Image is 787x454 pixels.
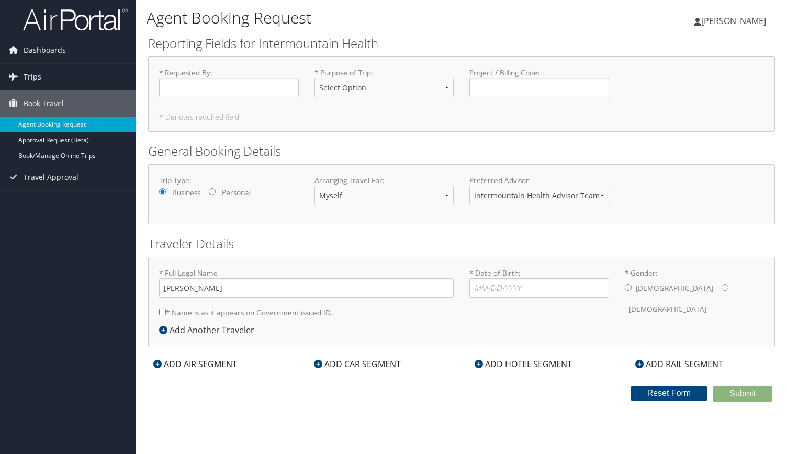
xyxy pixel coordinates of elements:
[629,299,706,319] label: [DEMOGRAPHIC_DATA]
[159,268,454,298] label: * Full Legal Name
[625,268,764,320] label: * Gender:
[722,284,728,291] input: * Gender:[DEMOGRAPHIC_DATA][DEMOGRAPHIC_DATA]
[630,358,728,370] div: ADD RAIL SEGMENT
[159,175,299,186] label: Trip Type:
[469,268,609,298] label: * Date of Birth:
[148,235,775,253] h2: Traveler Details
[631,386,708,401] button: Reset Form
[148,35,775,52] h2: Reporting Fields for Intermountain Health
[713,386,772,402] button: Submit
[469,78,609,97] input: Project / Billing Code:
[159,303,333,322] label: * Name is as it appears on Government issued ID.
[24,90,64,117] span: Book Travel
[636,278,713,298] label: [DEMOGRAPHIC_DATA]
[24,164,78,190] span: Travel Approval
[314,67,454,106] label: * Purpose of Trip :
[148,358,242,370] div: ADD AIR SEGMENT
[469,67,609,97] label: Project / Billing Code :
[309,358,406,370] div: ADD CAR SEGMENT
[469,278,609,298] input: * Date of Birth:
[24,37,66,63] span: Dashboards
[701,15,766,27] span: [PERSON_NAME]
[172,187,200,198] label: Business
[159,67,299,97] label: * Requested By :
[314,78,454,97] select: * Purpose of Trip:
[314,175,454,186] label: Arranging Travel For:
[222,187,251,198] label: Personal
[694,5,777,37] a: [PERSON_NAME]
[159,78,299,97] input: * Requested By:
[625,284,632,291] input: * Gender:[DEMOGRAPHIC_DATA][DEMOGRAPHIC_DATA]
[147,7,567,29] h1: Agent Booking Request
[24,64,41,90] span: Trips
[469,358,577,370] div: ADD HOTEL SEGMENT
[159,309,166,315] input: * Name is as it appears on Government issued ID.
[159,324,260,336] div: Add Another Traveler
[159,278,454,298] input: * Full Legal Name
[469,175,609,186] label: Preferred Advisor
[148,142,775,160] h2: General Booking Details
[159,113,764,121] h5: * Denotes required field
[23,7,128,31] img: airportal-logo.png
